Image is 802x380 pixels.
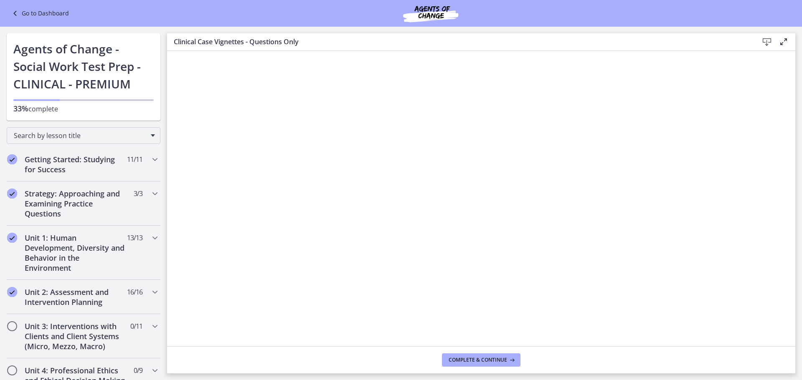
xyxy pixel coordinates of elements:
h2: Getting Started: Studying for Success [25,154,127,174]
p: complete [13,103,154,114]
h1: Agents of Change - Social Work Test Prep - CLINICAL - PREMIUM [13,40,154,93]
h2: Unit 2: Assessment and Intervention Planning [25,287,127,307]
span: Search by lesson title [14,131,147,140]
span: Complete & continue [449,357,507,363]
img: Agents of Change [381,3,481,23]
h3: Clinical Case Vignettes - Questions Only [174,37,745,47]
button: Complete & continue [442,353,520,367]
h2: Unit 1: Human Development, Diversity and Behavior in the Environment [25,233,127,273]
a: Go to Dashboard [10,8,69,18]
span: 33% [13,103,28,113]
i: Completed [7,154,17,164]
span: 16 / 16 [127,287,142,297]
i: Completed [7,189,17,199]
span: 11 / 11 [127,154,142,164]
span: 13 / 13 [127,233,142,243]
h2: Unit 3: Interventions with Clients and Client Systems (Micro, Mezzo, Macro) [25,321,127,351]
span: 0 / 11 [130,321,142,331]
i: Completed [7,233,17,243]
span: 0 / 9 [134,365,142,375]
i: Completed [7,287,17,297]
span: 3 / 3 [134,189,142,199]
h2: Strategy: Approaching and Examining Practice Questions [25,189,127,219]
div: Search by lesson title [7,127,160,144]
